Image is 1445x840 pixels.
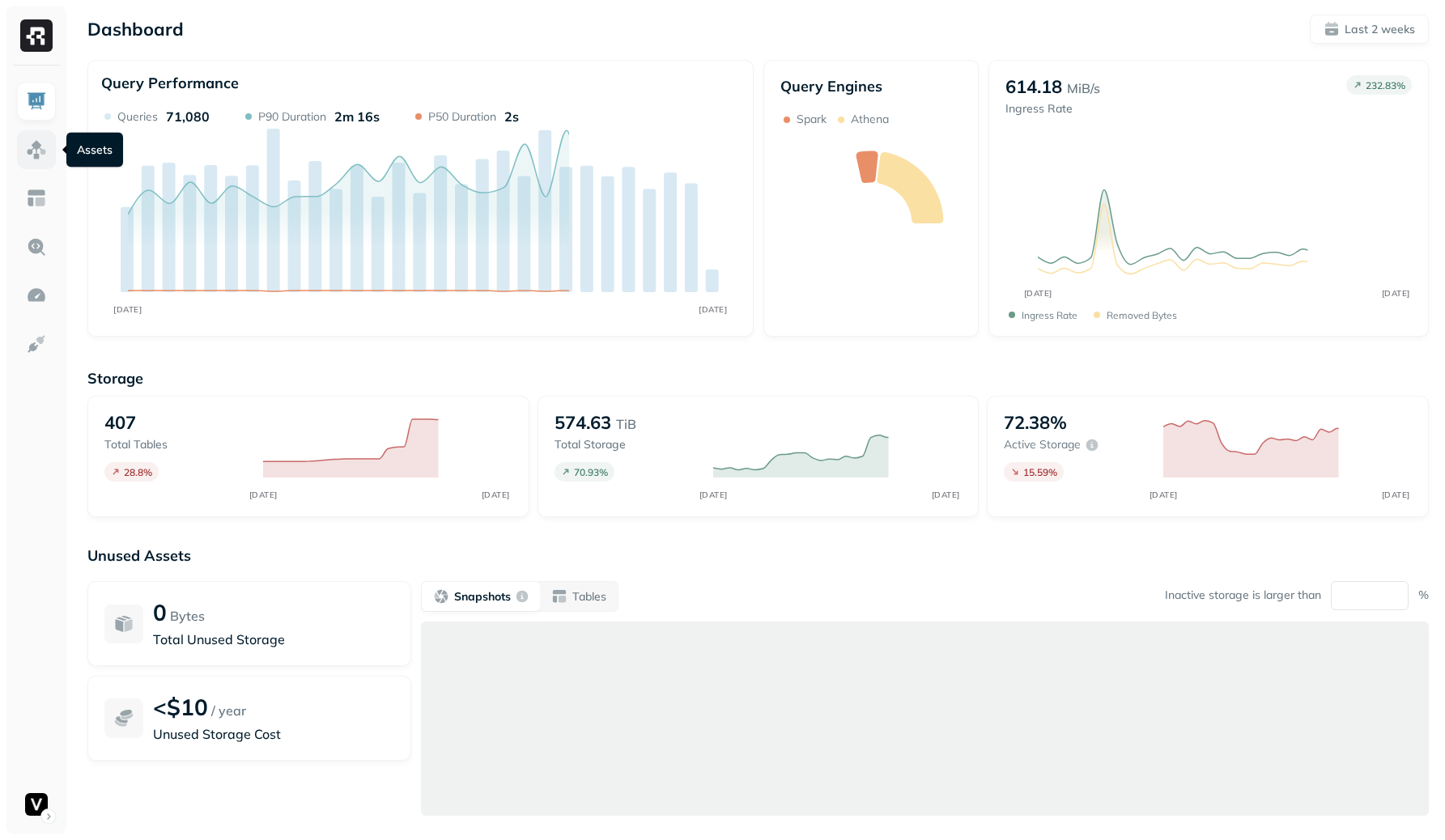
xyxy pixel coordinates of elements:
p: % [1418,588,1429,603]
tspan: [DATE] [699,304,727,314]
tspan: [DATE] [1149,490,1177,500]
p: P90 Duration [258,109,326,125]
p: Tables [572,589,606,605]
p: Athena [851,112,889,127]
img: Assets [26,139,47,160]
p: Unused Storage Cost [153,724,394,744]
p: 574.63 [555,411,611,434]
img: Voodoo [25,793,48,816]
p: 2m 16s [334,108,380,125]
img: Integrations [26,333,47,354]
p: MiB/s [1067,78,1100,98]
p: Total storage [555,437,697,452]
p: Inactive storage is larger than [1165,588,1321,603]
p: Storage [87,369,1429,388]
p: <$10 [153,693,208,721]
p: Bytes [170,606,205,626]
img: Ryft [20,19,53,52]
p: Removed bytes [1107,309,1177,321]
p: Active storage [1004,437,1081,452]
p: Snapshots [454,589,511,605]
p: Queries [117,109,158,125]
p: Last 2 weeks [1345,22,1415,37]
p: Total tables [104,437,247,452]
p: Query Performance [101,74,239,92]
div: Assets [66,133,123,168]
p: / year [211,701,246,720]
p: Ingress Rate [1005,101,1100,117]
tspan: [DATE] [699,490,727,500]
p: Dashboard [87,18,184,40]
img: Query Explorer [26,236,47,257]
p: Unused Assets [87,546,1429,565]
p: 232.83 % [1366,79,1405,91]
p: 2s [504,108,519,125]
p: 407 [104,411,136,434]
p: Spark [797,112,827,127]
tspan: [DATE] [1381,490,1409,500]
p: 15.59 % [1023,466,1057,478]
p: 614.18 [1005,75,1062,98]
img: Dashboard [26,91,47,112]
img: Optimization [26,285,47,306]
tspan: [DATE] [931,490,959,500]
p: 28.8 % [124,466,152,478]
p: Ingress Rate [1022,309,1077,321]
p: 72.38% [1004,411,1067,434]
p: 70.93 % [574,466,608,478]
p: P50 Duration [428,109,496,125]
p: 71,080 [166,108,210,125]
tspan: [DATE] [1381,288,1409,299]
p: Total Unused Storage [153,630,394,649]
p: 0 [153,598,167,626]
p: Query Engines [780,77,962,95]
tspan: [DATE] [249,490,278,500]
img: Asset Explorer [26,188,47,209]
p: TiB [616,414,636,434]
button: Last 2 weeks [1310,15,1429,44]
tspan: [DATE] [482,490,510,500]
tspan: [DATE] [1023,288,1052,299]
tspan: [DATE] [113,304,142,314]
